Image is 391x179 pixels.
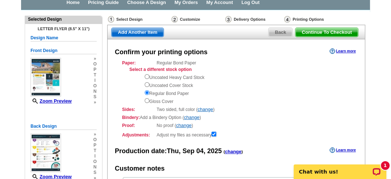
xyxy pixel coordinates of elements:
[122,106,154,113] strong: Sides:
[31,98,72,104] a: Zoom Preview
[129,67,192,72] strong: Select a different stock option
[223,150,243,154] span: ( )
[93,164,97,170] span: n
[283,16,347,25] div: Printing Options
[122,114,350,121] div: Add a Bindery Option ( )
[93,170,97,175] span: s
[122,106,350,113] div: Two sided, full color ( )
[93,148,97,154] span: t
[182,147,194,155] span: Sep
[31,47,97,54] h5: Front Design
[93,78,97,83] span: i
[330,48,356,54] a: Learn more
[31,134,61,172] img: small-thumb.jpg
[25,16,102,23] div: Selected Design
[122,122,350,129] div: No proof ( )
[184,115,199,120] a: change
[31,58,61,96] img: small-thumb.jpg
[93,67,97,72] span: p
[93,89,97,94] span: n
[122,60,350,105] div: Regular Bond Paper
[93,100,97,105] span: »
[107,16,171,25] div: Select Design
[171,16,225,23] div: Customize
[122,115,140,120] strong: Bindery:
[31,27,97,31] h4: Letter Flyer (8.5" x 11")
[172,16,178,23] img: Customize
[108,16,114,23] img: Select Design
[284,16,290,23] img: Printing Options & Summary
[111,28,164,37] a: Add Another Item
[295,28,358,37] span: Continue To Checkout
[225,149,242,154] a: change
[93,61,97,67] span: o
[167,147,181,155] span: Thu,
[330,147,356,153] a: Learn more
[268,28,293,37] a: Back
[112,28,164,37] span: Add Another Item
[31,123,97,130] h5: Back Design
[122,132,154,138] strong: Adjustments:
[93,56,97,61] span: »
[122,122,154,129] strong: Proof:
[122,60,154,66] strong: Paper:
[93,72,97,78] span: t
[122,130,350,138] div: Adjust my files as necessary
[93,137,97,143] span: o
[93,132,97,137] span: »
[93,154,97,159] span: i
[115,147,243,156] div: Production date:
[176,123,192,128] a: change
[225,16,283,25] div: Delivery Options
[93,83,97,89] span: o
[196,147,205,155] span: 04,
[289,156,391,179] iframe: LiveChat chat widget
[225,16,231,23] img: Delivery Options
[93,94,97,100] span: s
[198,107,213,112] a: change
[31,35,97,41] h5: Design Name
[115,48,207,57] div: Confirm your printing options
[145,73,350,105] div: Uncoated Heavy Card Stock Uncoated Cover Stock Regular Bond Paper Gloss Cover
[93,159,97,164] span: o
[207,147,222,155] span: 2025
[115,164,165,174] div: Customer notes
[93,143,97,148] span: p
